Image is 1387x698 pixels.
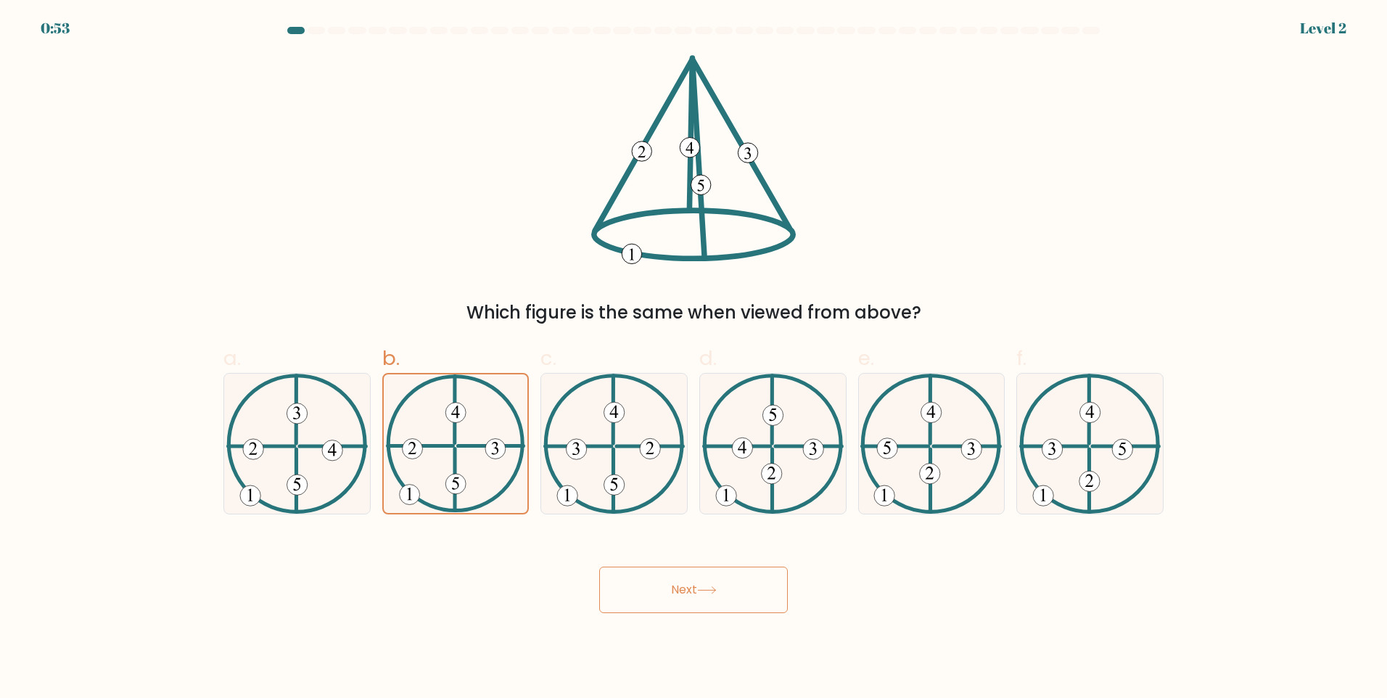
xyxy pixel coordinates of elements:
[699,344,717,372] span: d.
[1300,17,1346,39] div: Level 2
[540,344,556,372] span: c.
[382,344,400,372] span: b.
[223,344,241,372] span: a.
[1016,344,1026,372] span: f.
[858,344,874,372] span: e.
[232,300,1155,326] div: Which figure is the same when viewed from above?
[599,567,788,613] button: Next
[41,17,70,39] div: 0:53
